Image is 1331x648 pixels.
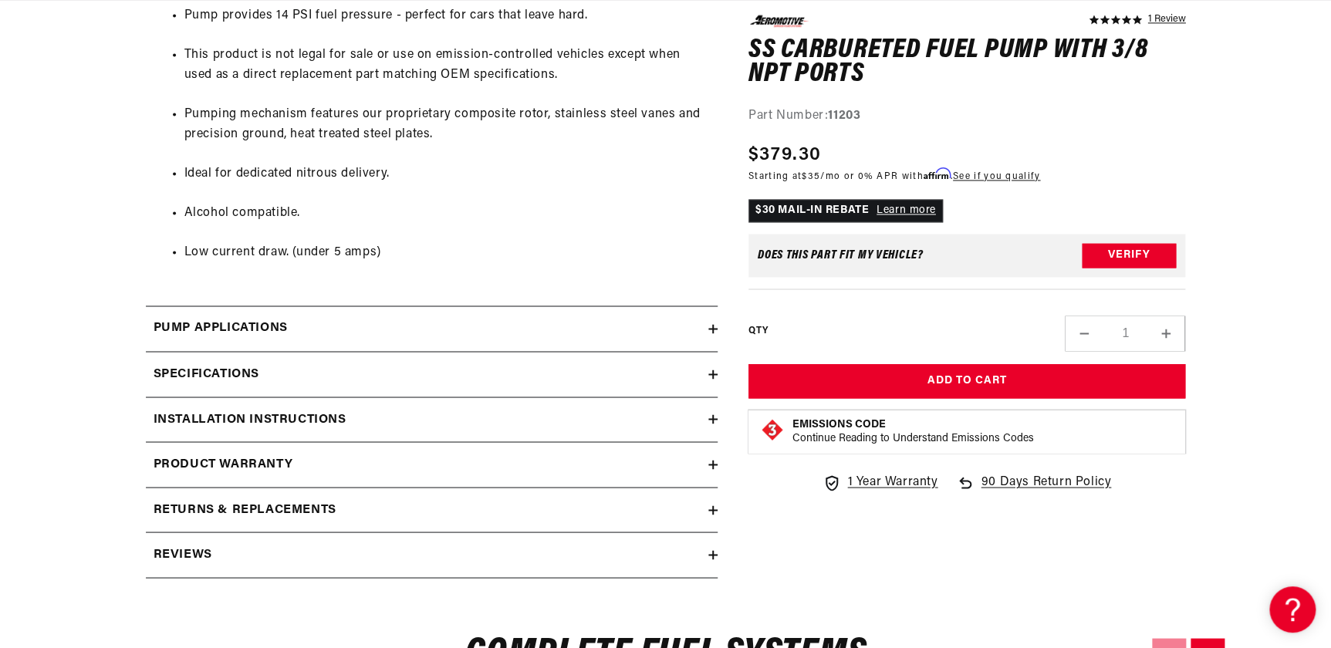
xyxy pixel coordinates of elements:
a: 1 Year Warranty [823,472,937,492]
span: 1 Year Warranty [847,472,937,492]
summary: Pump Applications [146,306,718,351]
h2: Returns & replacements [154,500,336,520]
div: Part Number: [748,106,1186,127]
strong: Emissions Code [792,418,886,430]
h2: Product warranty [154,454,293,474]
summary: Installation Instructions [146,397,718,442]
li: This product is not legal for sale or use on emission-controlled vehicles except when used as a d... [184,46,710,85]
div: Does This part fit My vehicle? [758,250,924,262]
a: Learn more [877,205,936,217]
a: See if you qualify - Learn more about Affirm Financing (opens in modal) [953,173,1040,182]
li: Pumping mechanism features our proprietary composite rotor, stainless steel vanes and precision g... [184,105,710,144]
li: Ideal for dedicated nitrous delivery. [184,164,710,184]
strong: 11203 [828,110,860,122]
button: Emissions CodeContinue Reading to Understand Emissions Codes [792,417,1034,445]
h1: SS Carbureted Fuel Pump with 3/8 NPT Ports [748,39,1186,87]
label: QTY [748,325,768,338]
summary: Returns & replacements [146,488,718,532]
li: Alcohol compatible. [184,204,710,224]
summary: Specifications [146,352,718,397]
img: Emissions code [760,417,785,442]
h2: Installation Instructions [154,410,346,430]
span: Affirm [924,169,951,181]
p: Starting at /mo or 0% APR with . [748,170,1040,184]
span: $379.30 [748,142,821,170]
li: Pump provides 14 PSI fuel pressure - perfect for cars that leave hard. [184,6,710,26]
button: Verify [1082,244,1176,268]
button: Add to Cart [748,364,1186,399]
p: $30 MAIL-IN REBATE [748,200,943,223]
h2: Pump Applications [154,319,288,339]
p: Continue Reading to Understand Emissions Codes [792,431,1034,445]
span: $35 [802,173,820,182]
span: 90 Days Return Policy [981,472,1111,508]
a: 90 Days Return Policy [956,472,1111,508]
h2: Reviews [154,545,212,565]
h2: Specifications [154,364,259,384]
li: Low current draw. (under 5 amps) [184,243,710,263]
a: 1 reviews [1147,15,1185,26]
summary: Reviews [146,532,718,577]
summary: Product warranty [146,442,718,487]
